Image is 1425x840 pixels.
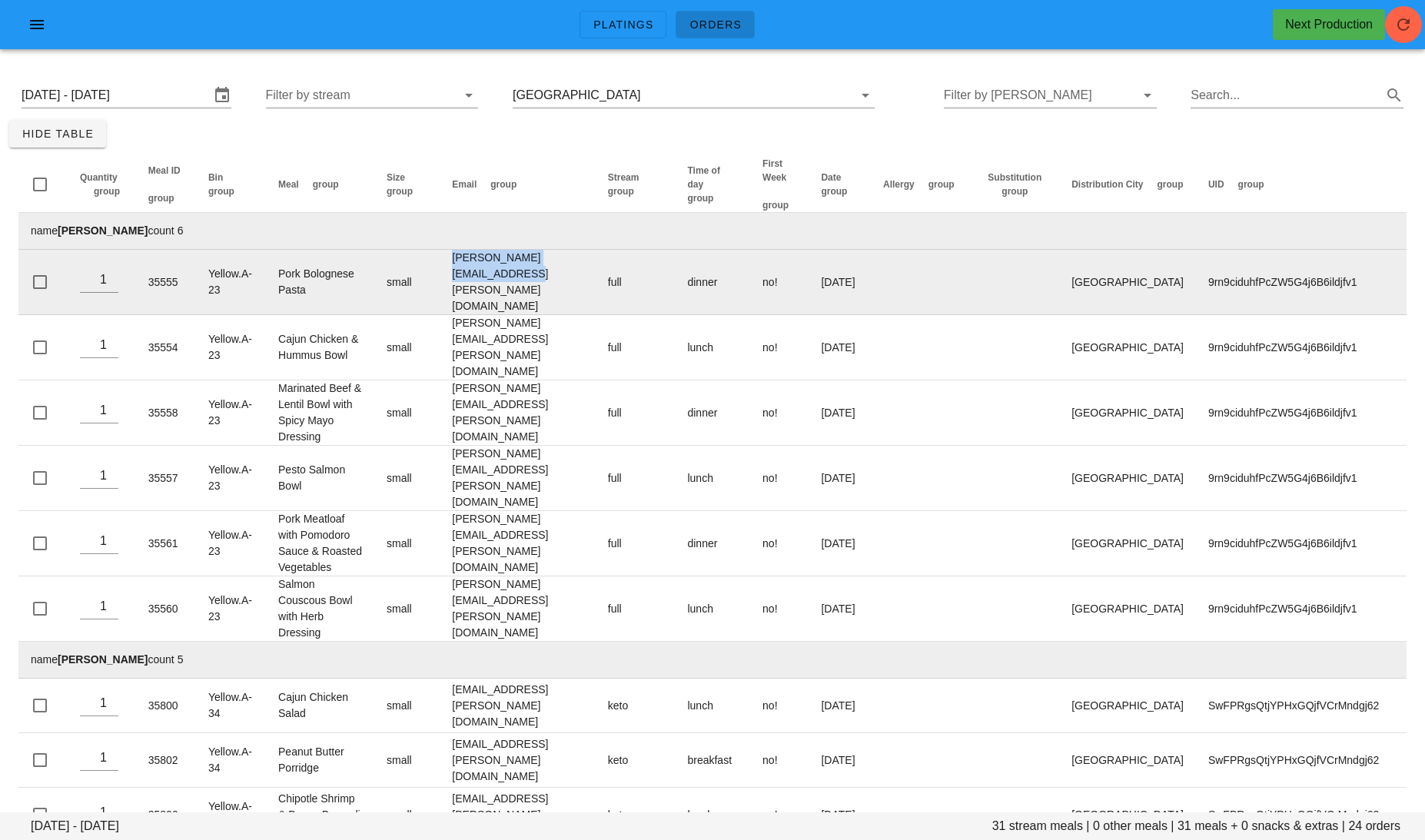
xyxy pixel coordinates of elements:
td: Yellow.A-23 [196,446,266,511]
td: [GEOGRAPHIC_DATA] [1059,380,1196,446]
td: [EMAIL_ADDRESS][PERSON_NAME][DOMAIN_NAME] [440,679,596,733]
span: Time of day [687,165,719,190]
th: Meal: Not sorted. Activate to sort ascending. [266,157,374,213]
th: Date: Not sorted. Activate to sort ascending. [809,157,871,213]
span: group [1238,179,1264,190]
span: Meal ID [148,165,181,176]
td: SwFPRgsQtjYPHxGQjfVCrMndgj62 [1196,679,1407,733]
td: 9rn9ciduhfPcZW5G4j6B6ildjfv1 [1196,380,1407,446]
a: Platings [580,11,666,38]
td: keto [596,679,676,733]
button: Hide Table [9,120,106,148]
th: Meal ID: Not sorted. Activate to sort ascending. [136,157,196,213]
td: small [374,576,440,642]
td: [DATE] [809,511,871,576]
td: [EMAIL_ADDRESS][PERSON_NAME][DOMAIN_NAME] [440,733,596,788]
td: Yellow.A-23 [196,315,266,380]
th: Email: Not sorted. Activate to sort ascending. [440,157,596,213]
td: 35555 [136,250,196,315]
span: Date [821,172,841,183]
div: Next Production [1285,15,1373,34]
td: 35560 [136,576,196,642]
span: group [94,186,120,197]
span: group [928,179,955,190]
th: Substitution: Not sorted. Activate to sort ascending. [975,157,1059,213]
td: [PERSON_NAME][EMAIL_ADDRESS][PERSON_NAME][DOMAIN_NAME] [440,511,596,576]
span: Quantity [80,172,118,183]
td: 9rn9ciduhfPcZW5G4j6B6ildjfv1 [1196,446,1407,511]
td: [DATE] [809,679,871,733]
span: group [1001,186,1028,197]
td: full [596,576,676,642]
div: [GEOGRAPHIC_DATA] [513,88,641,102]
span: Substitution [988,172,1041,183]
td: [GEOGRAPHIC_DATA] [1059,250,1196,315]
td: no! [750,679,809,733]
td: [PERSON_NAME][EMAIL_ADDRESS][PERSON_NAME][DOMAIN_NAME] [440,380,596,446]
td: name count 6 [18,213,1407,250]
td: lunch [675,446,750,511]
td: Cajun Chicken Salad [266,679,374,733]
td: [GEOGRAPHIC_DATA] [1059,733,1196,788]
td: no! [750,576,809,642]
td: Yellow.A-23 [196,511,266,576]
td: full [596,250,676,315]
strong: [PERSON_NAME] [58,653,148,666]
td: Pork Bolognese Pasta [266,250,374,315]
td: 35557 [136,446,196,511]
div: Filter by [PERSON_NAME] [944,83,1157,108]
td: small [374,679,440,733]
td: lunch [675,679,750,733]
td: small [374,315,440,380]
span: Platings [593,18,653,31]
span: group [821,186,847,197]
td: dinner [675,511,750,576]
td: Yellow.A-34 [196,679,266,733]
td: [PERSON_NAME][EMAIL_ADDRESS][PERSON_NAME][DOMAIN_NAME] [440,315,596,380]
td: small [374,446,440,511]
td: [DATE] [809,315,871,380]
div: [GEOGRAPHIC_DATA] [513,83,875,108]
td: 9rn9ciduhfPcZW5G4j6B6ildjfv1 [1196,315,1407,380]
td: full [596,315,676,380]
td: [GEOGRAPHIC_DATA] [1059,679,1196,733]
td: [GEOGRAPHIC_DATA] [1059,511,1196,576]
td: 35802 [136,733,196,788]
span: group [762,200,789,211]
th: Allergy: Not sorted. Activate to sort ascending. [871,157,975,213]
td: small [374,380,440,446]
span: Orders [689,18,742,31]
td: dinner [675,250,750,315]
td: Marinated Beef & Lentil Bowl with Spicy Mayo Dressing [266,380,374,446]
span: group [148,193,174,204]
td: [DATE] [809,733,871,788]
td: [GEOGRAPHIC_DATA] [1059,446,1196,511]
th: UID: Not sorted. Activate to sort ascending. [1196,157,1407,213]
td: lunch [675,576,750,642]
td: 35558 [136,380,196,446]
td: small [374,511,440,576]
th: Bin: Not sorted. Activate to sort ascending. [196,157,266,213]
td: [PERSON_NAME][EMAIL_ADDRESS][PERSON_NAME][DOMAIN_NAME] [440,576,596,642]
td: Yellow.A-23 [196,576,266,642]
td: small [374,733,440,788]
span: group [208,186,234,197]
td: Pesto Salmon Bowl [266,446,374,511]
td: [DATE] [809,250,871,315]
th: First Week: Not sorted. Activate to sort ascending. [750,157,809,213]
td: lunch [675,315,750,380]
td: no! [750,511,809,576]
td: 35561 [136,511,196,576]
td: [DATE] [809,576,871,642]
td: 9rn9ciduhfPcZW5G4j6B6ildjfv1 [1196,576,1407,642]
td: no! [750,250,809,315]
td: [GEOGRAPHIC_DATA] [1059,315,1196,380]
th: Stream: Not sorted. Activate to sort ascending. [596,157,676,213]
td: 35800 [136,679,196,733]
td: SwFPRgsQtjYPHxGQjfVCrMndgj62 [1196,733,1407,788]
span: Stream [608,172,639,183]
td: Pork Meatloaf with Pomodoro Sauce & Roasted Vegetables [266,511,374,576]
span: Hide Table [22,128,94,140]
span: group [687,193,713,204]
th: Distribution City: Not sorted. Activate to sort ascending. [1059,157,1196,213]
